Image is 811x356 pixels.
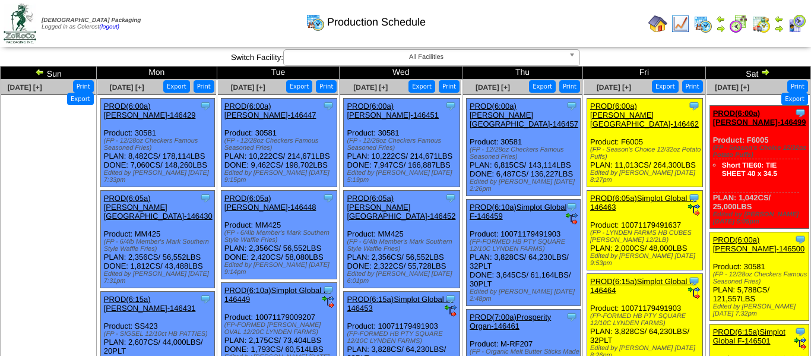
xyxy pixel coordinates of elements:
img: arrowleft.gif [716,14,726,24]
img: Tooltip [199,192,211,204]
a: PROD(6:10a)Simplot Global F-146449 [224,286,331,304]
img: Tooltip [322,284,334,296]
img: Tooltip [445,100,457,112]
div: (FP-FORMED HB PTY SQUARE 12/10C LYNDEN FARMS) [590,313,702,327]
a: PROD(6:15a)Simplot Global F-146464 [590,277,696,295]
div: (FP-FORMED HB PTY SQUARE 12/10C LYNDEN FARMS) [470,238,580,253]
td: Mon [96,67,217,80]
div: Product: MM425 PLAN: 2,356CS / 56,552LBS DONE: 1,812CS / 43,488LBS [100,191,214,288]
a: PROD(6:00a)[PERSON_NAME][GEOGRAPHIC_DATA]-146462 [590,102,699,128]
img: arrowright.gif [774,24,784,33]
img: ediSmall.gif [794,338,806,349]
div: Edited by [PERSON_NAME] [DATE] 9:53pm [590,253,702,267]
a: PROD(6:00a)[PERSON_NAME]-146499 [713,109,806,127]
div: (FP - 12/28oz Checkers Famous Seasoned Fries) [713,271,809,285]
div: (FP - 6/4lb Member's Mark Southern Style Waffle Fries) [104,238,214,253]
img: home.gif [648,14,667,33]
a: PROD(6:00a)[PERSON_NAME][GEOGRAPHIC_DATA]-146457 [470,102,578,128]
a: PROD(6:15a)Simplot Global F-146501 [713,327,785,345]
a: PROD(6:05a)[PERSON_NAME][GEOGRAPHIC_DATA]-146452 [347,194,455,220]
img: Tooltip [794,326,806,338]
img: Tooltip [445,192,457,204]
div: Product: 30581 PLAN: 8,482CS / 178,114LBS DONE: 7,060CS / 148,260LBS [100,99,214,187]
img: Tooltip [794,107,806,119]
span: Production Schedule [327,16,426,29]
span: [DEMOGRAPHIC_DATA] Packaging [42,17,141,24]
div: Product: 10071179491903 PLAN: 3,828CS / 64,230LBS / 32PLT DONE: 3,645CS / 61,164LBS / 30PLT [467,200,581,306]
div: Edited by [PERSON_NAME] [DATE] 7:31pm [104,270,214,285]
a: Short TIE60: TIE SHEET 40 x 34.5 [722,161,777,178]
a: PROD(7:00a)Prosperity Organ-146461 [470,313,551,330]
img: line_graph.gif [671,14,690,33]
span: [DATE] [+] [353,83,388,92]
div: (FP - 6/4lb Member's Mark Southern Style Waffle Fries) [347,238,459,253]
div: (FP-FORMED [PERSON_NAME] OVAL 12/20C LYNDEN FARMS) [224,322,337,336]
a: PROD(6:05a)[PERSON_NAME][GEOGRAPHIC_DATA]-146430 [104,194,213,220]
button: Print [439,80,460,93]
div: (FP - 12/28oz Checkers Famous Seasoned Fries) [104,137,214,152]
td: Fri [583,67,706,80]
img: Tooltip [688,192,700,204]
img: ediSmall.gif [445,305,457,317]
td: Thu [462,67,583,80]
div: Edited by [PERSON_NAME] [DATE] 2:48pm [470,288,580,303]
a: PROD(6:15a)[PERSON_NAME]-146431 [104,295,196,313]
td: Sun [1,67,97,80]
a: [DATE] [+] [715,83,749,92]
img: ediSmall.gif [688,287,700,299]
a: [DATE] [+] [476,83,510,92]
img: Tooltip [688,100,700,112]
img: calendarblend.gif [729,14,748,33]
div: Product: F6005 PLAN: 11,013CS / 264,300LBS [587,99,703,187]
button: Export [408,80,435,93]
div: Edited by [PERSON_NAME] [DATE] 9:15pm [224,169,337,184]
div: (FP - 6/4lb Member's Mark Southern Style Waffle Fries) [224,229,337,244]
img: Tooltip [688,275,700,287]
button: Export [67,93,94,105]
a: PROD(6:10a)Simplot Global F-146459 [470,203,566,220]
img: Tooltip [199,293,211,305]
td: Sat [705,67,810,80]
div: Product: MM425 PLAN: 2,356CS / 56,552LBS DONE: 2,322CS / 55,728LBS [344,191,460,288]
img: calendarprod.gif [306,12,325,31]
div: Edited by [PERSON_NAME] [DATE] 8:27pm [590,169,702,184]
img: calendarinout.gif [752,14,771,33]
a: [DATE] [+] [597,83,631,92]
div: (FP - SIGSEL 12/10ct HB PATTIES) [104,330,214,338]
a: PROD(6:05a)[PERSON_NAME]-146448 [224,194,316,212]
div: Product: 10071179491637 PLAN: 2,000CS / 48,000LBS [587,191,703,270]
img: calendarcustomer.gif [787,14,806,33]
div: Edited by [PERSON_NAME] [DATE] 5:19pm [347,169,459,184]
div: Product: MM425 PLAN: 2,356CS / 56,552LBS DONE: 2,420CS / 58,080LBS [221,191,337,279]
button: Print [73,80,94,93]
div: (FP - 12/28oz Checkers Famous Seasoned Fries) [470,146,580,160]
td: Tue [217,67,340,80]
img: ediSmall.gif [566,213,578,225]
div: (FP-FORMED HB PTY SQUARE 12/10C LYNDEN FARMS) [347,330,459,345]
div: Edited by [PERSON_NAME] [DATE] 7:33pm [104,169,214,184]
button: Export [652,80,679,93]
div: Edited by [PERSON_NAME] [DATE] 6:01pm [347,270,459,285]
img: Tooltip [445,293,457,305]
div: (FP - LYNDEN FARMS HB CUBES [PERSON_NAME] 12/2LB) [590,229,702,244]
span: Logged in as Colerost [42,17,141,30]
div: (FP - Season's Choice 12/32oz Potato Puffs) [590,146,702,160]
div: Product: 30581 PLAN: 6,815CS / 143,114LBS DONE: 6,487CS / 136,227LBS [467,99,581,196]
a: PROD(6:00a)[PERSON_NAME]-146429 [104,102,196,119]
a: PROD(6:05a)Simplot Global F-146463 [590,194,696,212]
img: Tooltip [566,100,578,112]
button: Print [316,80,337,93]
img: arrowleft.gif [35,67,45,77]
button: Export [781,93,808,105]
img: Tooltip [566,201,578,213]
img: Tooltip [566,311,578,323]
button: Print [787,80,808,93]
button: Print [559,80,580,93]
a: [DATE] [+] [110,83,144,92]
span: [DATE] [+] [8,83,42,92]
img: Tooltip [322,192,334,204]
button: Print [194,80,214,93]
img: Tooltip [322,100,334,112]
div: Edited by [PERSON_NAME] [DATE] 9:14pm [224,262,337,276]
